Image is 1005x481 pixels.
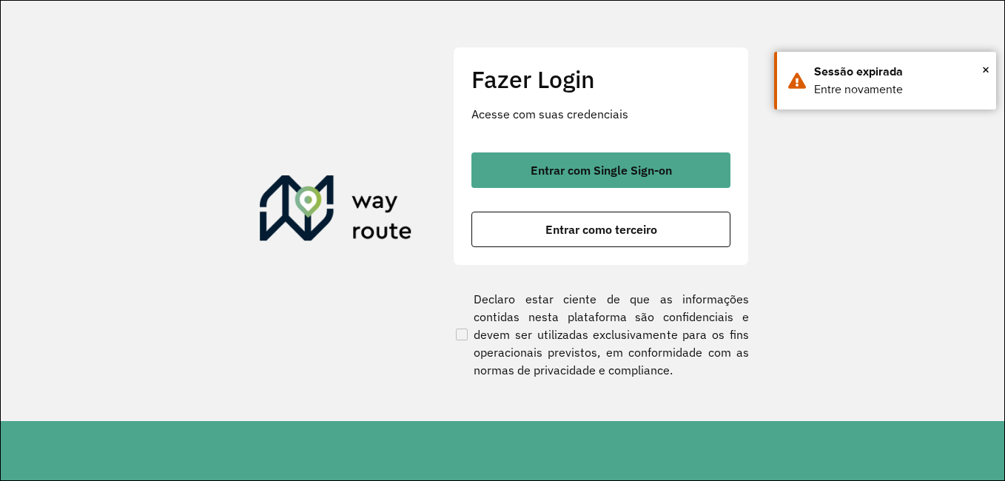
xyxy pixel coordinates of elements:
[814,63,985,81] div: Sessão expirada
[982,58,989,81] button: Close
[545,223,657,235] span: Entrar como terceiro
[471,212,730,247] button: button
[814,81,985,98] div: Entre novamente
[471,152,730,188] button: button
[982,58,989,81] span: ×
[453,290,749,379] label: Declaro estar ciente de que as informações contidas nesta plataforma são confidenciais e devem se...
[260,175,412,246] img: Roteirizador AmbevTech
[531,164,672,176] span: Entrar com Single Sign-on
[471,65,730,93] h2: Fazer Login
[471,105,730,123] p: Acesse com suas credenciais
